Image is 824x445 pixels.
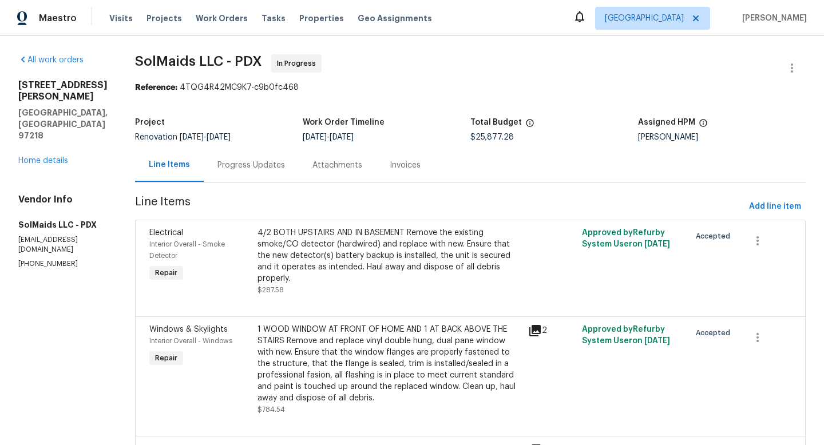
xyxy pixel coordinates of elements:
[149,229,183,237] span: Electrical
[696,327,735,339] span: Accepted
[277,58,320,69] span: In Progress
[470,133,514,141] span: $25,877.28
[149,159,190,170] div: Line Items
[525,118,534,133] span: The total cost of line items that have been proposed by Opendoor. This sum includes line items th...
[135,196,744,217] span: Line Items
[299,13,344,24] span: Properties
[135,118,165,126] h5: Project
[18,194,108,205] h4: Vendor Info
[257,287,284,293] span: $287.58
[699,118,708,133] span: The hpm assigned to this work order.
[18,219,108,231] h5: SolMaids LLC - PDX
[18,80,108,102] h2: [STREET_ADDRESS][PERSON_NAME]
[262,14,286,22] span: Tasks
[150,267,182,279] span: Repair
[135,82,806,93] div: 4TQG4R42MC9K7-c9b0fc468
[582,325,670,345] span: Approved by Refurby System User on
[312,160,362,171] div: Attachments
[109,13,133,24] span: Visits
[744,196,806,217] button: Add line item
[303,133,327,141] span: [DATE]
[149,241,225,259] span: Interior Overall - Smoke Detector
[358,13,432,24] span: Geo Assignments
[303,133,354,141] span: -
[330,133,354,141] span: [DATE]
[749,200,801,214] span: Add line item
[390,160,421,171] div: Invoices
[644,240,670,248] span: [DATE]
[738,13,807,24] span: [PERSON_NAME]
[39,13,77,24] span: Maestro
[196,13,248,24] span: Work Orders
[149,325,228,333] span: Windows & Skylights
[696,231,735,242] span: Accepted
[638,133,806,141] div: [PERSON_NAME]
[18,235,108,255] p: [EMAIL_ADDRESS][DOMAIN_NAME]
[257,324,521,404] div: 1 WOOD WINDOW AT FRONT OF HOME AND 1 AT BACK ABOVE THE STAIRS Remove and replace vinyl double hun...
[303,118,385,126] h5: Work Order Timeline
[180,133,204,141] span: [DATE]
[217,160,285,171] div: Progress Updates
[644,337,670,345] span: [DATE]
[257,406,285,413] span: $784.54
[18,157,68,165] a: Home details
[207,133,231,141] span: [DATE]
[18,107,108,141] h5: [GEOGRAPHIC_DATA], [GEOGRAPHIC_DATA] 97218
[582,229,670,248] span: Approved by Refurby System User on
[18,56,84,64] a: All work orders
[470,118,522,126] h5: Total Budget
[135,84,177,92] b: Reference:
[257,227,521,284] div: 4/2 BOTH UPSTAIRS AND IN BASEMENT Remove the existing smoke/CO detector (hardwired) and replace w...
[135,54,262,68] span: SolMaids LLC - PDX
[135,133,231,141] span: Renovation
[18,259,108,269] p: [PHONE_NUMBER]
[528,324,575,337] div: 2
[149,337,232,344] span: Interior Overall - Windows
[605,13,684,24] span: [GEOGRAPHIC_DATA]
[146,13,182,24] span: Projects
[180,133,231,141] span: -
[638,118,695,126] h5: Assigned HPM
[150,352,182,364] span: Repair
